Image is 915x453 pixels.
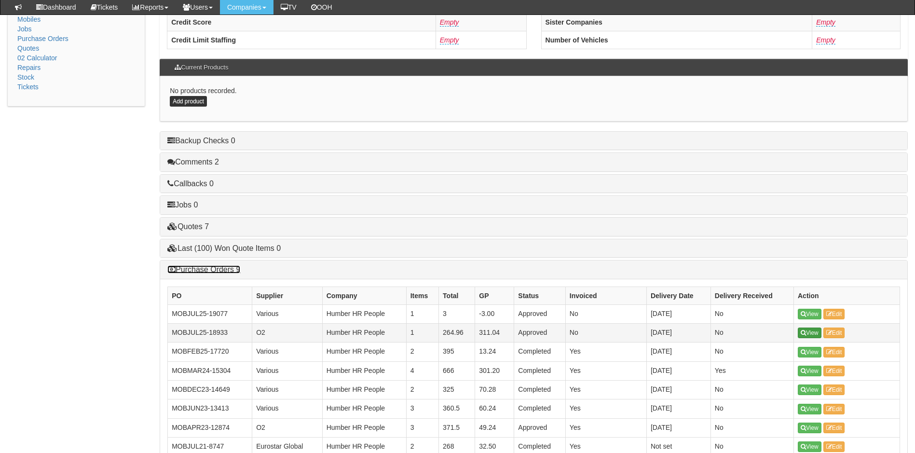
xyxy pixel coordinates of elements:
[252,287,323,304] th: Supplier
[167,201,198,209] a: Jobs 0
[17,54,57,62] a: 02 Calculator
[167,222,209,231] a: Quotes 7
[406,287,438,304] th: Items
[168,324,252,343] td: MOBJUL25-18933
[252,418,323,437] td: O2
[252,343,323,361] td: Various
[823,384,845,395] a: Edit
[793,287,900,304] th: Action
[440,18,459,27] a: Empty
[823,423,845,433] a: Edit
[565,324,646,343] td: No
[406,324,438,343] td: 1
[541,13,812,31] th: Sister Companies
[710,418,793,437] td: No
[823,404,845,414] a: Edit
[406,343,438,361] td: 2
[17,44,39,52] a: Quotes
[439,304,475,323] td: 3
[322,418,406,437] td: Humber HR People
[823,347,845,357] a: Edit
[514,343,565,361] td: Completed
[823,328,845,338] a: Edit
[710,343,793,361] td: No
[168,380,252,399] td: MOBDEC23-14649
[514,361,565,380] td: Completed
[439,380,475,399] td: 325
[439,324,475,343] td: 264.96
[475,343,514,361] td: 13.24
[816,36,835,44] a: Empty
[17,25,32,33] a: Jobs
[646,361,710,380] td: [DATE]
[322,343,406,361] td: Humber HR People
[710,399,793,418] td: No
[514,399,565,418] td: Completed
[167,179,214,188] a: Callbacks 0
[816,18,835,27] a: Empty
[646,324,710,343] td: [DATE]
[322,287,406,304] th: Company
[475,418,514,437] td: 49.24
[798,384,821,395] a: View
[17,83,39,91] a: Tickets
[798,366,821,376] a: View
[406,399,438,418] td: 3
[168,287,252,304] th: PO
[710,324,793,343] td: No
[168,418,252,437] td: MOBAPR23-12874
[160,76,908,121] div: No products recorded.
[565,418,646,437] td: Yes
[475,361,514,380] td: 301.20
[798,423,821,433] a: View
[17,73,34,81] a: Stock
[565,399,646,418] td: Yes
[168,304,252,323] td: MOBJUL25-19077
[167,158,219,166] a: Comments 2
[565,287,646,304] th: Invoiced
[439,361,475,380] td: 666
[168,343,252,361] td: MOBFEB25-17720
[798,309,821,319] a: View
[710,287,793,304] th: Delivery Received
[475,304,514,323] td: -3.00
[798,328,821,338] a: View
[322,361,406,380] td: Humber HR People
[167,265,240,274] a: Purchase Orders 9
[252,399,323,418] td: Various
[17,64,41,71] a: Repairs
[406,380,438,399] td: 2
[646,380,710,399] td: [DATE]
[252,304,323,323] td: Various
[252,361,323,380] td: Various
[798,441,821,452] a: View
[823,366,845,376] a: Edit
[646,418,710,437] td: [DATE]
[170,59,233,76] h3: Current Products
[168,361,252,380] td: MOBMAR24-15304
[439,287,475,304] th: Total
[646,399,710,418] td: [DATE]
[168,399,252,418] td: MOBJUN23-13413
[646,287,710,304] th: Delivery Date
[514,418,565,437] td: Approved
[565,380,646,399] td: Yes
[475,287,514,304] th: GP
[514,324,565,343] td: Approved
[823,441,845,452] a: Edit
[514,287,565,304] th: Status
[565,304,646,323] td: No
[322,324,406,343] td: Humber HR People
[17,35,68,42] a: Purchase Orders
[541,31,812,49] th: Number of Vehicles
[475,399,514,418] td: 60.24
[440,36,459,44] a: Empty
[406,361,438,380] td: 4
[798,347,821,357] a: View
[167,137,235,145] a: Backup Checks 0
[170,96,207,107] a: Add product
[252,380,323,399] td: Various
[439,418,475,437] td: 371.5
[646,304,710,323] td: [DATE]
[252,324,323,343] td: O2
